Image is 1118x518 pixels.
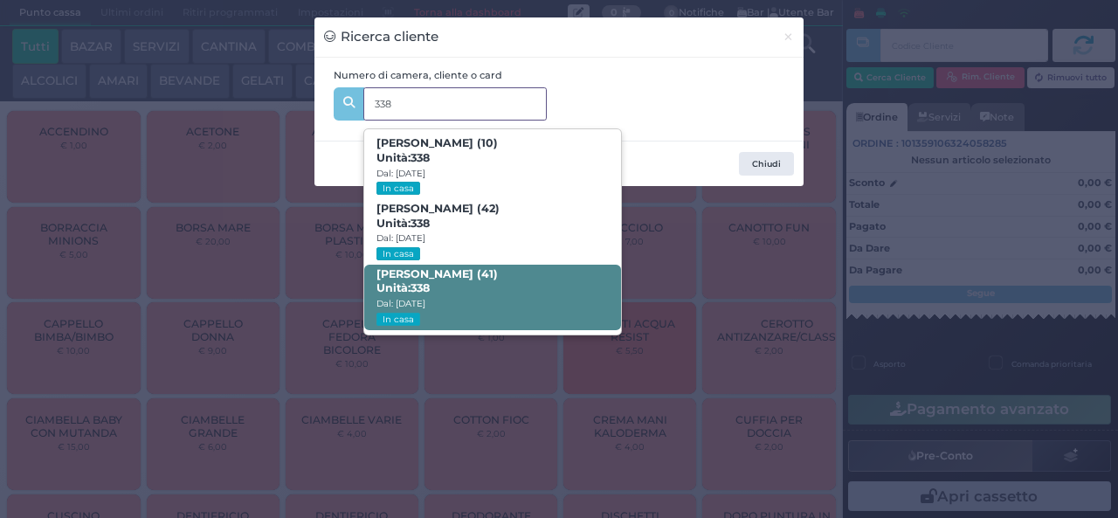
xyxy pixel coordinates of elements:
[376,298,425,309] small: Dal: [DATE]
[411,281,430,294] strong: 338
[376,202,500,230] b: [PERSON_NAME] (42)
[363,87,547,121] input: Es. 'Mario Rossi', '220' o '108123234234'
[324,27,438,47] h3: Ricerca cliente
[411,151,430,164] strong: 338
[376,267,498,295] b: [PERSON_NAME] (41)
[773,17,804,57] button: Chiudi
[739,152,794,176] button: Chiudi
[376,313,419,326] small: In casa
[376,232,425,244] small: Dal: [DATE]
[376,168,425,179] small: Dal: [DATE]
[411,217,430,230] strong: 338
[376,182,419,195] small: In casa
[334,68,502,83] label: Numero di camera, cliente o card
[376,281,430,296] span: Unità:
[783,27,794,46] span: ×
[376,217,430,231] span: Unità:
[376,247,419,260] small: In casa
[376,151,430,166] span: Unità:
[376,136,498,164] b: [PERSON_NAME] (10)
